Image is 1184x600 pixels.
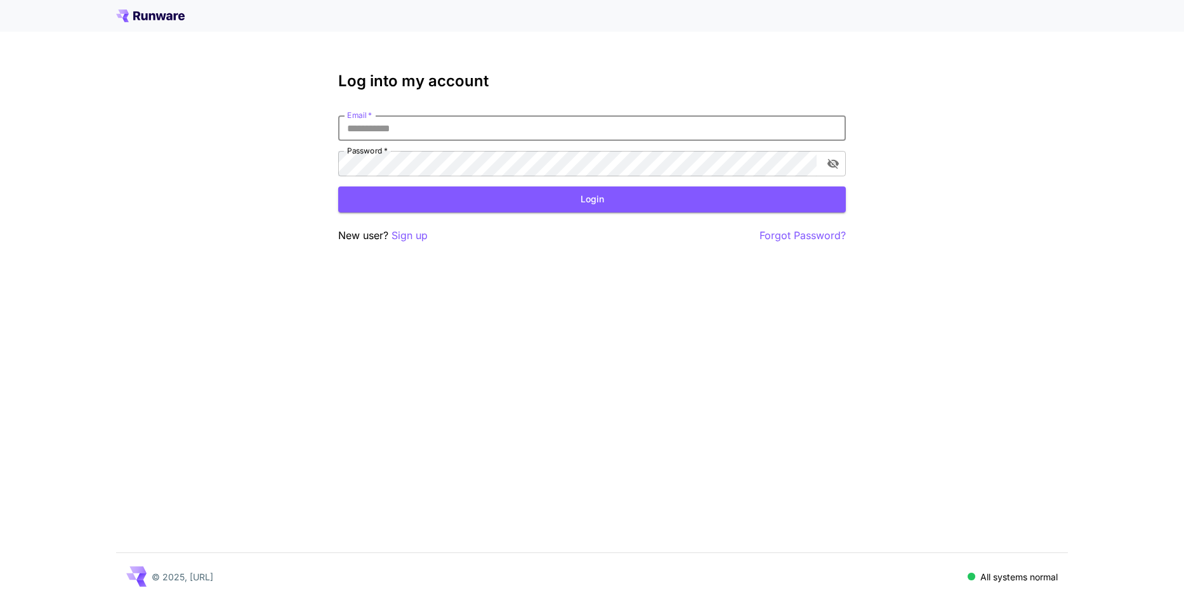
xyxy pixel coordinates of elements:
[338,186,846,212] button: Login
[980,570,1058,584] p: All systems normal
[391,228,428,244] button: Sign up
[347,145,388,156] label: Password
[152,570,213,584] p: © 2025, [URL]
[338,228,428,244] p: New user?
[822,152,845,175] button: toggle password visibility
[338,72,846,90] h3: Log into my account
[347,110,372,121] label: Email
[760,228,846,244] button: Forgot Password?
